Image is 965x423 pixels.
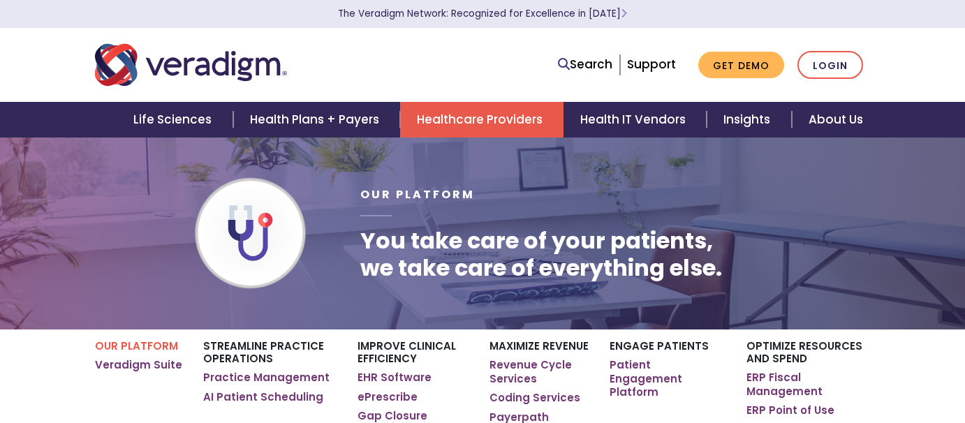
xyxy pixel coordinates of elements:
[621,7,627,20] span: Learn More
[563,102,707,138] a: Health IT Vendors
[358,371,432,385] a: EHR Software
[117,102,233,138] a: Life Sciences
[558,55,612,74] a: Search
[792,102,880,138] a: About Us
[797,51,863,80] a: Login
[233,102,400,138] a: Health Plans + Payers
[358,390,418,404] a: ePrescribe
[360,228,722,281] h1: You take care of your patients, we take care of everything else.
[203,390,323,404] a: AI Patient Scheduling
[610,358,725,399] a: Patient Engagement Platform
[698,52,784,79] a: Get Demo
[338,7,627,20] a: The Veradigm Network: Recognized for Excellence in [DATE]Learn More
[360,186,475,202] span: Our Platform
[707,102,791,138] a: Insights
[95,358,182,372] a: Veradigm Suite
[489,358,589,385] a: Revenue Cycle Services
[627,56,676,73] a: Support
[746,371,870,398] a: ERP Fiscal Management
[95,42,287,88] img: Veradigm logo
[746,403,834,417] a: ERP Point of Use
[400,102,563,138] a: Healthcare Providers
[489,391,580,405] a: Coding Services
[203,371,330,385] a: Practice Management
